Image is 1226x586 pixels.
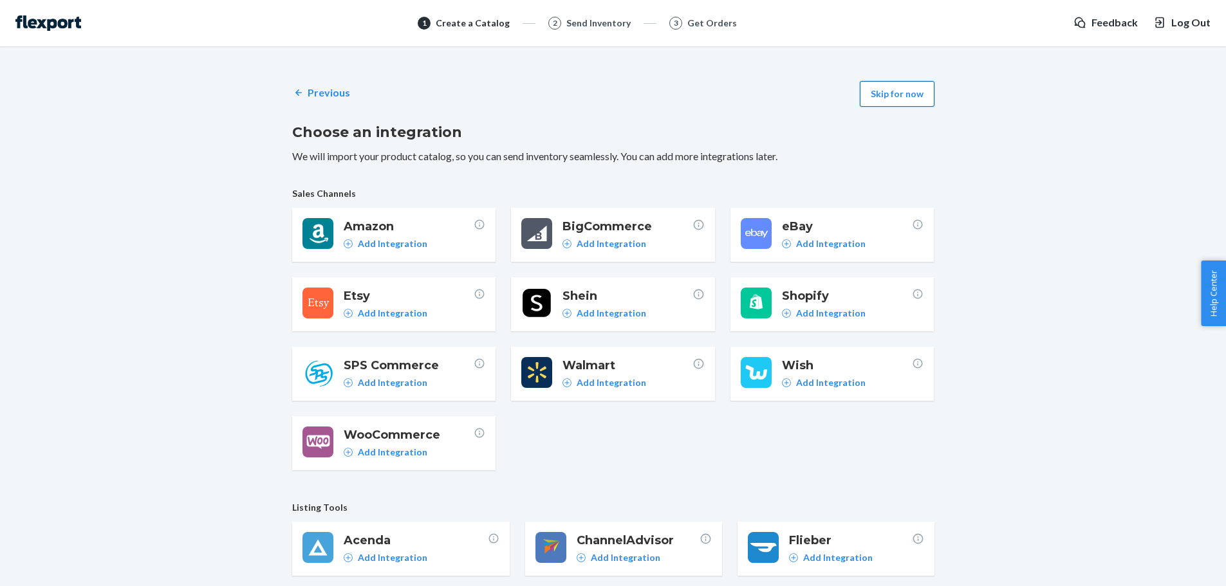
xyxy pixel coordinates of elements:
[344,446,427,459] a: Add Integration
[577,307,646,320] p: Add Integration
[860,81,934,107] button: Skip for now
[358,376,427,389] p: Add Integration
[562,237,646,250] a: Add Integration
[422,17,427,28] span: 1
[782,237,866,250] a: Add Integration
[344,288,474,304] span: Etsy
[344,307,427,320] a: Add Integration
[562,376,646,389] a: Add Integration
[308,86,350,100] p: Previous
[562,307,646,320] a: Add Integration
[577,532,700,549] span: ChannelAdvisor
[15,15,81,31] img: Flexport logo
[789,532,912,549] span: Flieber
[782,357,912,374] span: Wish
[344,357,474,374] span: SPS Commerce
[789,551,873,564] a: Add Integration
[562,288,692,304] span: Shein
[292,187,934,200] span: Sales Channels
[674,17,678,28] span: 3
[344,426,474,443] span: WooCommerce
[358,307,427,320] p: Add Integration
[553,17,557,28] span: 2
[292,149,934,164] p: We will import your product catalog, so you can send inventory seamlessly. You can add more integ...
[796,307,866,320] p: Add Integration
[577,376,646,389] p: Add Integration
[577,237,646,250] p: Add Integration
[796,376,866,389] p: Add Integration
[687,17,737,30] div: Get Orders
[344,376,427,389] a: Add Integration
[1201,261,1226,326] button: Help Center
[436,17,510,30] div: Create a Catalog
[566,17,631,30] div: Send Inventory
[344,218,474,235] span: Amazon
[782,376,866,389] a: Add Integration
[344,532,488,549] span: Acenda
[562,218,692,235] span: BigCommerce
[292,122,934,143] h2: Choose an integration
[591,551,660,564] p: Add Integration
[782,307,866,320] a: Add Integration
[344,237,427,250] a: Add Integration
[358,446,427,459] p: Add Integration
[358,237,427,250] p: Add Integration
[577,551,660,564] a: Add Integration
[358,551,427,564] p: Add Integration
[1073,15,1138,30] a: Feedback
[292,86,350,100] a: Previous
[796,237,866,250] p: Add Integration
[344,551,427,564] a: Add Integration
[562,357,692,374] span: Walmart
[1153,15,1211,30] button: Log Out
[1091,15,1138,30] span: Feedback
[782,218,912,235] span: eBay
[292,501,934,514] span: Listing Tools
[803,551,873,564] p: Add Integration
[782,288,912,304] span: Shopify
[1171,15,1211,30] span: Log Out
